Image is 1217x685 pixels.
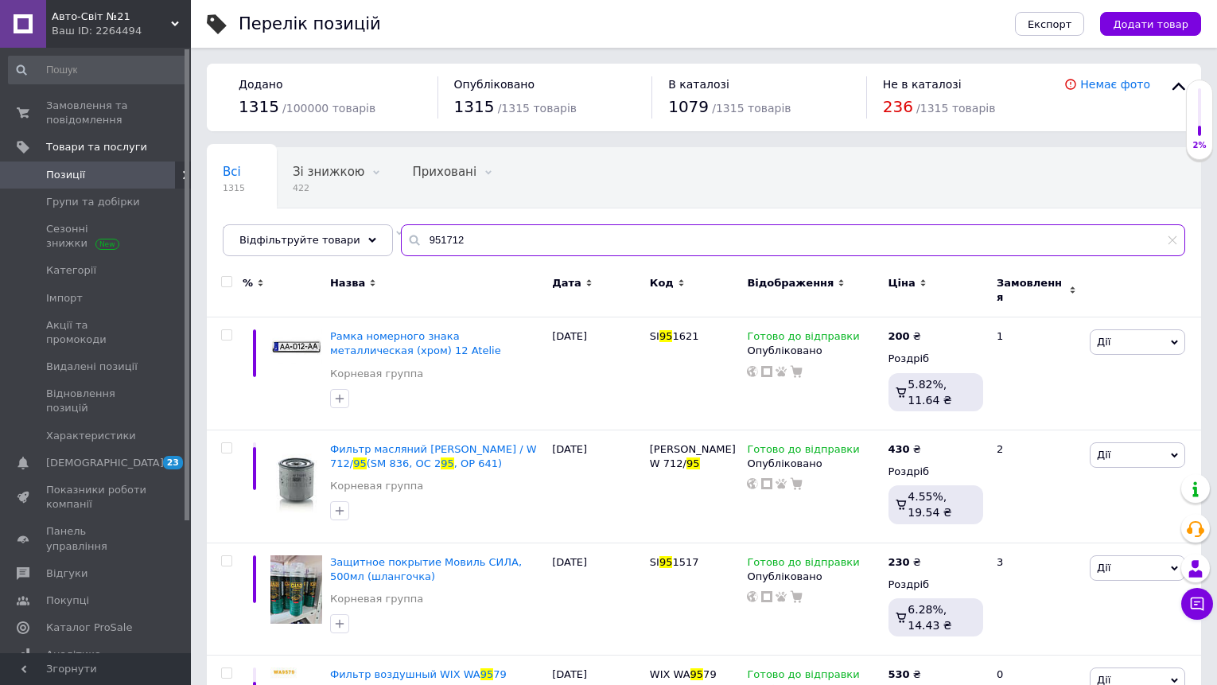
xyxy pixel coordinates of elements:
[52,10,171,24] span: Авто-Світ №21
[1097,562,1110,574] span: Дії
[1028,18,1072,30] span: Експорт
[1015,12,1085,36] button: Експорт
[1100,12,1201,36] button: Додати товар
[493,668,507,680] span: 79
[650,276,674,290] span: Код
[668,78,729,91] span: В каталозі
[207,208,419,269] div: Не показуються в Каталозі ProSale
[401,224,1185,256] input: Пошук по назві позиції, артикулу і пошуковим запитам
[888,668,910,680] b: 530
[498,102,577,115] span: / 1315 товарів
[46,291,83,306] span: Імпорт
[330,330,501,356] span: Рамка номерного знака металлическая (хром) 12 Atelie
[548,317,646,430] div: [DATE]
[1097,336,1110,348] span: Дії
[46,648,101,662] span: Аналітика
[1080,78,1150,91] a: Немає фото
[223,182,245,194] span: 1315
[548,430,646,543] div: [DATE]
[8,56,187,84] input: Пошук
[888,556,910,568] b: 230
[353,457,367,469] span: 95
[270,442,322,515] img: Фильтр масляний MANN / W 712/95 (SM 836, OC 295, OP 641)
[888,352,983,366] div: Роздріб
[239,97,279,116] span: 1315
[650,668,690,680] span: WIX WA
[46,387,147,415] span: Відновлення позицій
[243,276,253,290] span: %
[454,78,535,91] span: Опубліковано
[330,276,365,290] span: Назва
[888,465,983,479] div: Роздріб
[650,443,736,469] span: [PERSON_NAME] W 712/
[747,570,880,584] div: Опубліковано
[659,330,673,342] span: 95
[330,668,507,680] a: Фильтр воздушный WIX WA9579
[367,457,441,469] span: (SM 836, OC 2
[46,456,164,470] span: [DEMOGRAPHIC_DATA]
[888,555,921,570] div: ₴
[46,168,85,182] span: Позиції
[46,195,140,209] span: Групи та добірки
[1113,18,1188,30] span: Додати товар
[650,556,659,568] span: SI
[888,442,921,457] div: ₴
[46,360,138,374] span: Видалені позиції
[330,556,522,582] a: Защитное покрытие Мовиль СИЛА, 500мл (шлангочка)
[690,668,704,680] span: 95
[987,543,1086,656] div: 3
[46,594,89,608] span: Покупці
[46,429,136,443] span: Характеристики
[888,667,921,682] div: ₴
[1097,449,1110,461] span: Дії
[52,24,191,38] div: Ваш ID: 2264494
[548,543,646,656] div: [DATE]
[270,329,322,364] img: Рамка номерного знака металлическая (хром) 12 Atelie
[747,457,880,471] div: Опубліковано
[46,483,147,512] span: Показники роботи компанії
[668,97,709,116] span: 1079
[46,140,147,154] span: Товари та послуги
[703,668,717,680] span: 79
[888,330,910,342] b: 200
[659,556,673,568] span: 95
[552,276,581,290] span: Дата
[293,182,364,194] span: 422
[454,97,495,116] span: 1315
[888,329,921,344] div: ₴
[747,556,859,573] span: Готово до відправки
[330,443,537,469] a: Фильтр масляний [PERSON_NAME] / W 712/95(SM 836, OC 295, OP 641)
[239,234,360,246] span: Відфільтруйте товари
[908,378,951,407] span: 5.82%, 11.64 ₴
[46,566,87,581] span: Відгуки
[712,102,791,115] span: / 1315 товарів
[987,430,1086,543] div: 2
[46,263,96,278] span: Категорії
[480,668,494,680] span: 95
[883,78,962,91] span: Не в каталозі
[46,318,147,347] span: Акції та промокоди
[888,578,983,592] div: Роздріб
[686,457,700,469] span: 95
[441,457,454,469] span: 95
[239,16,381,33] div: Перелік позицій
[672,330,698,342] span: 1621
[330,443,537,469] span: Фильтр масляний [PERSON_NAME] / W 712/
[908,603,951,632] span: 6.28%, 14.43 ₴
[888,276,916,290] span: Ціна
[747,668,859,685] span: Готово до відправки
[46,222,147,251] span: Сезонні знижки
[46,621,132,635] span: Каталог ProSale
[330,668,480,680] span: Фильтр воздушный WIX WA
[223,225,387,239] span: Не показуються в Катал...
[672,556,698,568] span: 1517
[747,344,880,358] div: Опубліковано
[747,443,859,460] span: Готово до відправки
[908,490,951,519] span: 4.55%, 19.54 ₴
[888,443,910,455] b: 430
[747,276,834,290] span: Відображення
[1187,140,1212,151] div: 2%
[330,367,423,381] a: Корневая группа
[223,165,241,179] span: Всі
